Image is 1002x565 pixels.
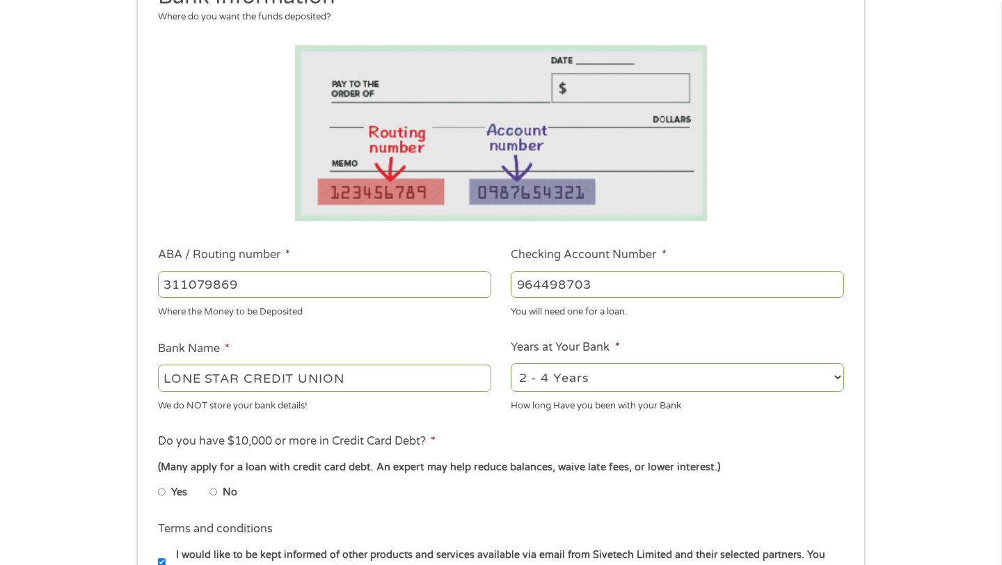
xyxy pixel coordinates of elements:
div: We do NOT store your bank details! [158,394,491,413]
input: 263177916 [158,271,491,298]
label: No [223,485,237,500]
label: Yes [171,485,187,500]
div: Where the Money to be Deposited [158,301,491,319]
img: Routing number location [295,45,707,221]
input: 345634636 [511,271,844,298]
label: Bank Name [158,342,230,356]
div: (Many apply for a loan with credit card debt. An expert may help reduce balances, waive late fees... [158,460,844,475]
label: Years at Your Bank [511,340,619,355]
div: Where do you want the funds deposited? [158,10,834,24]
div: How long Have you been with your Bank [511,394,844,413]
div: You will need one for a loan. [511,301,844,319]
label: Terms and conditions [158,522,273,536]
label: Do you have $10,000 or more in Credit Card Debt? [158,434,436,449]
label: Checking Account Number [511,248,666,262]
label: ABA / Routing number [158,248,290,262]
